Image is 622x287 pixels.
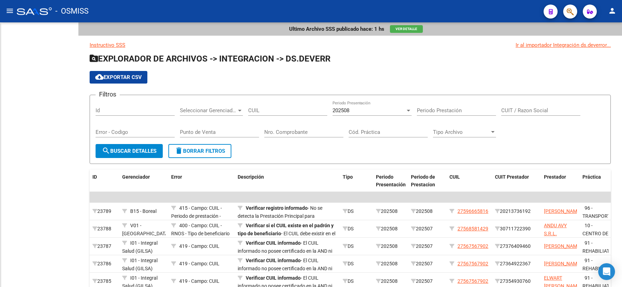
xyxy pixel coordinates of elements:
[495,277,538,285] div: 27354930760
[96,89,120,99] h3: Filtros
[171,223,230,236] span: 400 - Campo: CUIL - RNOS - Tipo de beneficiario
[168,144,231,158] button: Borrar Filtros
[246,258,301,263] strong: Verificar CUIL informado
[495,174,529,180] span: CUIT Prestador
[238,223,335,260] span: - El CUIL debe existir en el padrón de la Obra Social, y no debe ser del tipo beneficiario adhere...
[171,205,222,227] span: 415 - Campo: CUIL - Periodo de prestación - Código de practica
[122,174,150,180] span: Gerenciador
[343,277,370,285] div: DS
[6,7,14,15] mat-icon: menu
[246,275,301,281] strong: Verificar CUIL informado
[119,170,168,193] datatable-header-cell: Gerenciador
[390,25,423,33] button: Ver Detalle
[376,174,406,188] span: Periodo Presentación
[376,225,405,233] div: 202508
[580,170,611,193] datatable-header-cell: Práctica
[235,170,340,193] datatable-header-cell: Descripción
[92,242,117,250] div: 23787
[238,223,334,236] strong: Verificar si el CUIL existe en el padrón y tipo de beneficiario
[55,3,89,19] span: - OSMISS
[238,205,322,227] span: - No se detecta la Prestación Principal para Alimentación y/o Transporte
[92,174,97,180] span: ID
[411,225,444,233] div: 202507
[495,225,538,233] div: 30711722390
[433,129,490,135] span: Tipo Archivo
[396,27,417,31] span: Ver Detalle
[457,243,488,249] span: 27567567902
[343,260,370,268] div: DS
[608,7,616,15] mat-icon: person
[516,41,611,49] div: Ir al importador Integración ds.deverror...
[411,277,444,285] div: 202507
[122,240,158,254] span: I01 - Integral Salud (GILSA)
[92,277,117,285] div: 23785
[457,226,488,231] span: 27568581429
[343,225,370,233] div: DS
[122,258,158,271] span: I01 - Integral Salud (GILSA)
[376,260,405,268] div: 202508
[168,170,235,193] datatable-header-cell: Error
[340,170,373,193] datatable-header-cell: Tipo
[102,146,110,155] mat-icon: search
[90,170,119,193] datatable-header-cell: ID
[92,225,117,233] div: 23788
[343,242,370,250] div: DS
[582,205,613,227] span: 96 - TRANSPORTE (KM)
[90,42,125,48] a: Instructivo SSS
[246,240,301,246] strong: Verificar CUIL informado
[495,242,538,250] div: 27376409460
[544,223,567,236] span: ANDU AVY S.R.L.
[411,174,435,188] span: Periodo de Prestacion
[90,54,330,64] span: EXPLORADOR DE ARCHIVOS -> INTEGRACION -> DS.DEVERR
[541,170,580,193] datatable-header-cell: Prestador
[179,243,219,249] span: 419 - Campo: CUIL
[447,170,492,193] datatable-header-cell: CUIL
[449,174,460,180] span: CUIL
[376,207,405,215] div: 202508
[582,174,601,180] span: Práctica
[238,240,332,270] span: - El CUIL informado no posee certificado en la AND ni ha sido digitalizado a través del Sistema Ú...
[289,25,384,33] p: Ultimo Archivo SSS publicado hace: 1 hs
[96,144,163,158] button: Buscar Detalles
[102,148,156,154] span: Buscar Detalles
[411,260,444,268] div: 202507
[457,208,488,214] span: 27596665816
[130,208,156,214] span: B15 - Boreal
[179,261,219,266] span: 419 - Campo: CUIL
[544,261,581,266] span: [PERSON_NAME]
[492,170,541,193] datatable-header-cell: CUIT Prestador
[92,207,117,215] div: 23789
[333,107,349,114] span: 202508
[343,174,353,180] span: Tipo
[457,278,488,284] span: 27567567902
[246,205,308,211] strong: Verificar registro informado
[408,170,447,193] datatable-header-cell: Periodo de Prestacion
[495,207,538,215] div: 20213736192
[171,174,182,180] span: Error
[238,174,264,180] span: Descripción
[411,207,444,215] div: 202508
[175,146,183,155] mat-icon: delete
[544,208,581,214] span: [PERSON_NAME]
[343,207,370,215] div: DS
[457,261,488,266] span: 27567567902
[180,107,237,114] span: Seleccionar Gerenciador
[376,277,405,285] div: 202508
[373,170,408,193] datatable-header-cell: Periodo Presentación
[376,242,405,250] div: 202508
[544,243,581,249] span: [PERSON_NAME]
[544,174,566,180] span: Prestador
[179,278,219,284] span: 419 - Campo: CUIL
[175,148,225,154] span: Borrar Filtros
[92,260,117,268] div: 23786
[95,74,142,80] span: Exportar CSV
[495,260,538,268] div: 27364922367
[598,263,615,280] div: Open Intercom Messenger
[90,71,147,84] button: Exportar CSV
[238,258,332,287] span: - El CUIL informado no posee certificado en la AND ni ha sido digitalizado a través del Sistema Ú...
[95,73,104,81] mat-icon: cloud_download
[411,242,444,250] div: 202507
